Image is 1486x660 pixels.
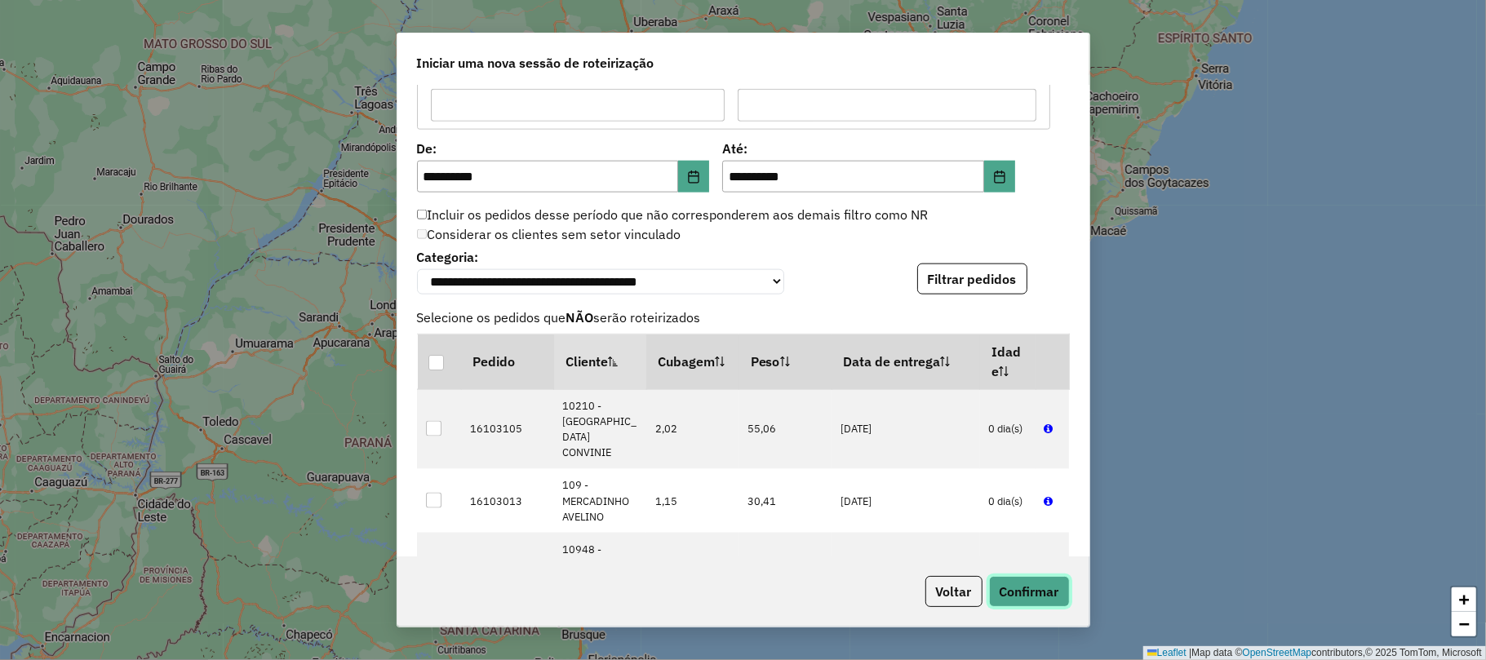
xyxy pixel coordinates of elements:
td: 10210 - [GEOGRAPHIC_DATA] CONVINIE [554,389,647,469]
span: | [1189,647,1191,658]
a: OpenStreetMap [1243,647,1312,658]
td: 16103013 [461,469,554,534]
span: + [1459,589,1470,609]
td: 16,10 [646,533,739,597]
button: Choose Date [984,161,1015,193]
button: Filtrar pedidos [917,264,1027,295]
span: − [1459,613,1470,634]
td: 55,06 [739,389,832,469]
a: Zoom out [1452,612,1476,636]
a: Leaflet [1147,647,1187,658]
th: Pedido [461,334,554,389]
td: 424,11 [739,533,832,597]
td: 30,41 [739,469,832,534]
th: Idade [980,334,1036,389]
td: [DATE] [832,533,980,597]
td: [DATE] [832,389,980,469]
td: 10948 - BOMBONIERE PARAISO [554,533,647,597]
td: [DATE] [832,469,980,534]
button: Choose Date [678,161,709,193]
strong: NÃO [566,309,594,326]
td: 16103105 [461,389,554,469]
label: Até: [722,139,1015,158]
td: 0 dia(s) [980,469,1036,534]
label: Considerar os clientes sem setor vinculado [417,224,681,244]
th: Data de entrega [832,334,980,389]
td: 2,02 [646,389,739,469]
label: De: [417,139,710,158]
input: Considerar os clientes sem setor vinculado [417,229,428,240]
td: 1,15 [646,469,739,534]
td: 2 pedidos [461,533,554,597]
span: Selecione os pedidos que serão roteirizados [407,308,1080,327]
span: Iniciar uma nova sessão de roteirização [417,53,654,73]
input: Incluir os pedidos desse período que não corresponderem aos demais filtro como NR [417,210,428,220]
label: Incluir os pedidos desse período que não corresponderem aos demais filtro como NR [417,205,929,224]
button: Voltar [925,576,983,607]
div: Map data © contributors,© 2025 TomTom, Microsoft [1143,646,1486,660]
th: Peso [739,334,832,389]
label: Categoria: [417,247,784,267]
th: Cliente [554,334,647,389]
td: 109 - MERCADINHO AVELINO [554,469,647,534]
th: Cubagem [646,334,739,389]
td: 0 dia(s) [980,533,1036,597]
a: Zoom in [1452,587,1476,612]
td: 0 dia(s) [980,389,1036,469]
button: Confirmar [989,576,1070,607]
